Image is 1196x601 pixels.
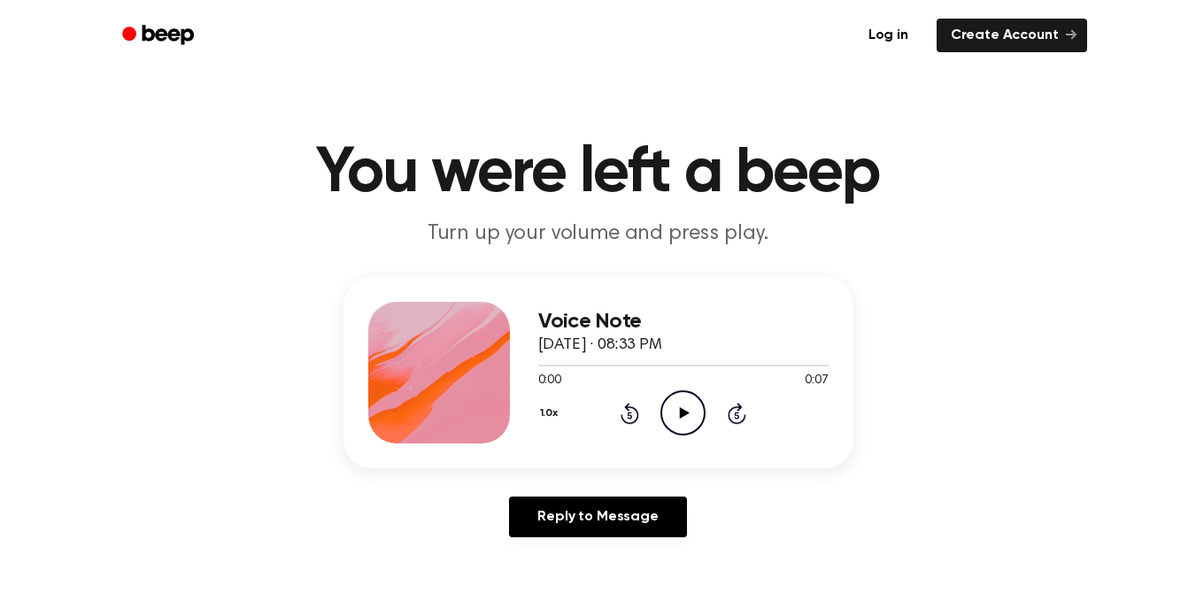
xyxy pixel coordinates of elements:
p: Turn up your volume and press play. [258,220,938,249]
h3: Voice Note [538,310,829,334]
a: Create Account [937,19,1087,52]
span: 0:00 [538,372,561,390]
a: Log in [851,15,926,56]
span: 0:07 [805,372,828,390]
h1: You were left a beep [145,142,1052,205]
a: Reply to Message [509,497,686,537]
a: Beep [110,19,210,53]
button: 1.0x [538,398,565,428]
span: [DATE] · 08:33 PM [538,337,662,353]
